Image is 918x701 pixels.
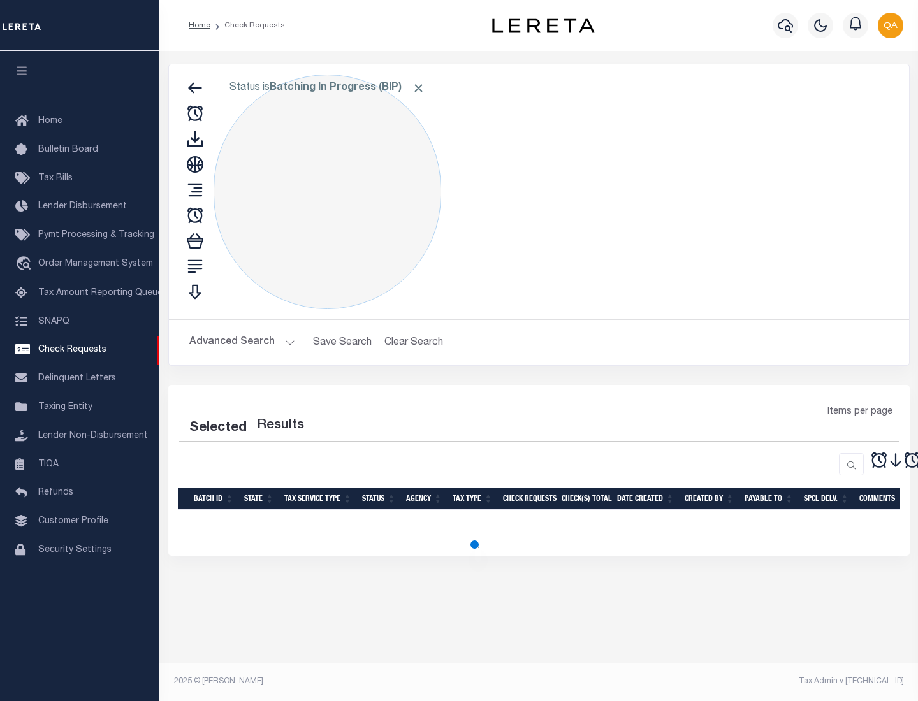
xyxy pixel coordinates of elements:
[15,256,36,273] i: travel_explore
[38,403,92,412] span: Taxing Entity
[214,75,441,309] div: Click to Edit
[38,231,154,240] span: Pymt Processing & Tracking
[739,488,799,510] th: Payable To
[189,488,239,510] th: Batch Id
[38,317,69,326] span: SNAPQ
[164,676,539,687] div: 2025 © [PERSON_NAME].
[854,488,912,510] th: Comments
[210,20,285,31] li: Check Requests
[257,416,304,436] label: Results
[38,145,98,154] span: Bulletin Board
[38,546,112,554] span: Security Settings
[379,330,449,355] button: Clear Search
[38,517,108,526] span: Customer Profile
[38,174,73,183] span: Tax Bills
[412,82,425,95] span: Click to Remove
[357,488,401,510] th: Status
[38,117,62,126] span: Home
[270,83,425,93] b: Batching In Progress (BIP)
[799,488,854,510] th: Spcl Delv.
[680,488,739,510] th: Created By
[38,374,116,383] span: Delinquent Letters
[38,259,153,268] span: Order Management System
[239,488,279,510] th: State
[827,405,892,419] span: Items per page
[548,676,904,687] div: Tax Admin v.[TECHNICAL_ID]
[38,488,73,497] span: Refunds
[38,459,59,468] span: TIQA
[448,488,498,510] th: Tax Type
[189,330,295,355] button: Advanced Search
[38,289,163,298] span: Tax Amount Reporting Queue
[189,418,247,438] div: Selected
[279,488,357,510] th: Tax Service Type
[38,345,106,354] span: Check Requests
[498,488,557,510] th: Check Requests
[401,488,448,510] th: Agency
[492,18,594,33] img: logo-dark.svg
[38,431,148,440] span: Lender Non-Disbursement
[38,202,127,211] span: Lender Disbursement
[612,488,680,510] th: Date Created
[878,13,903,38] img: svg+xml;base64,PHN2ZyB4bWxucz0iaHR0cDovL3d3dy53My5vcmcvMjAwMC9zdmciIHBvaW50ZXItZXZlbnRzPSJub25lIi...
[557,488,612,510] th: Check(s) Total
[189,22,210,29] a: Home
[305,330,379,355] button: Save Search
